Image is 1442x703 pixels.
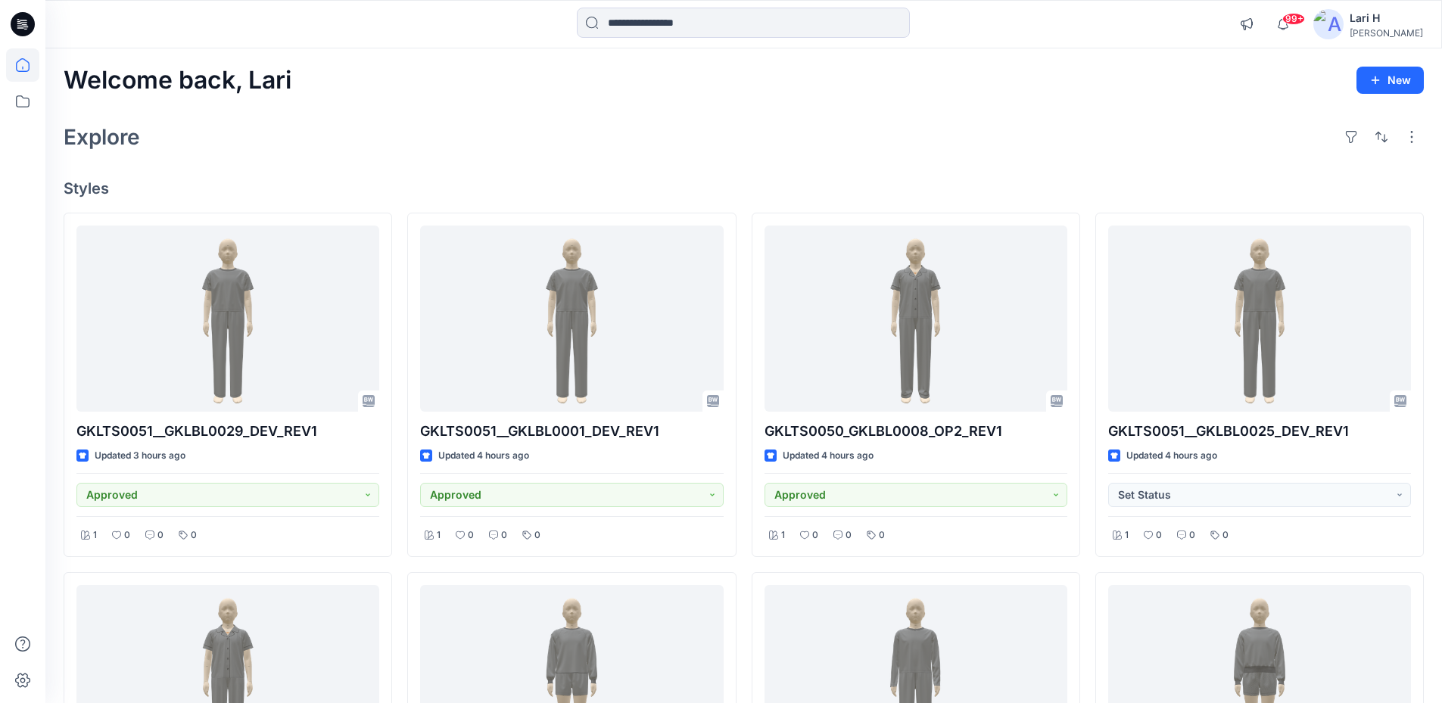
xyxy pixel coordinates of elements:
[64,125,140,149] h2: Explore
[64,67,291,95] h2: Welcome back, Lari
[783,448,874,464] p: Updated 4 hours ago
[437,527,441,543] p: 1
[95,448,185,464] p: Updated 3 hours ago
[501,527,507,543] p: 0
[1350,27,1423,39] div: [PERSON_NAME]
[1356,67,1424,94] button: New
[812,527,818,543] p: 0
[124,527,130,543] p: 0
[1350,9,1423,27] div: Lari H
[781,527,785,543] p: 1
[420,226,723,412] a: GKLTS0051__GKLBL0001_DEV_REV1
[1108,226,1411,412] a: GKLTS0051__GKLBL0025_DEV_REV1
[76,226,379,412] a: GKLTS0051__GKLBL0029_DEV_REV1
[76,421,379,442] p: GKLTS0051__GKLBL0029_DEV_REV1
[879,527,885,543] p: 0
[1282,13,1305,25] span: 99+
[1313,9,1344,39] img: avatar
[1156,527,1162,543] p: 0
[534,527,540,543] p: 0
[1189,527,1195,543] p: 0
[420,421,723,442] p: GKLTS0051__GKLBL0001_DEV_REV1
[1222,527,1229,543] p: 0
[1126,448,1217,464] p: Updated 4 hours ago
[93,527,97,543] p: 1
[765,421,1067,442] p: GKLTS0050_GKLBL0008_OP2_REV1
[438,448,529,464] p: Updated 4 hours ago
[64,179,1424,198] h4: Styles
[468,527,474,543] p: 0
[846,527,852,543] p: 0
[765,226,1067,412] a: GKLTS0050_GKLBL0008_OP2_REV1
[1125,527,1129,543] p: 1
[157,527,164,543] p: 0
[1108,421,1411,442] p: GKLTS0051__GKLBL0025_DEV_REV1
[191,527,197,543] p: 0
